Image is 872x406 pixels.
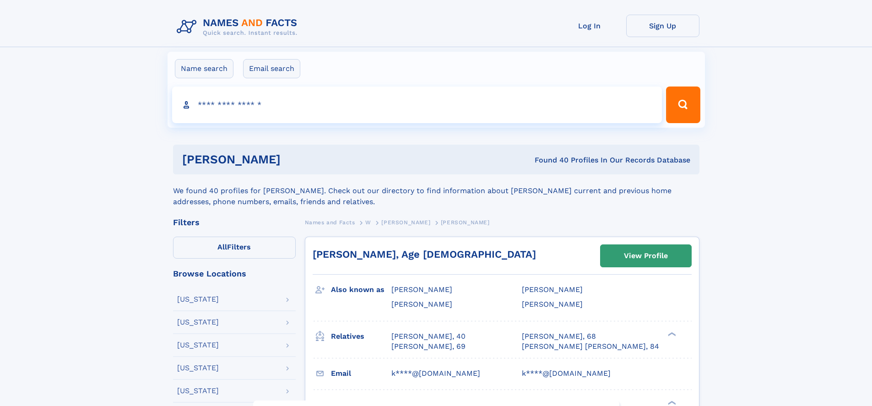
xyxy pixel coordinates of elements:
[365,219,371,226] span: W
[391,341,466,352] a: [PERSON_NAME], 69
[331,366,391,381] h3: Email
[177,387,219,395] div: [US_STATE]
[217,243,227,251] span: All
[624,245,668,266] div: View Profile
[243,59,300,78] label: Email search
[313,249,536,260] a: [PERSON_NAME], Age [DEMOGRAPHIC_DATA]
[177,319,219,326] div: [US_STATE]
[177,341,219,349] div: [US_STATE]
[666,400,677,406] div: ❯
[381,217,430,228] a: [PERSON_NAME]
[522,285,583,294] span: [PERSON_NAME]
[522,341,659,352] a: [PERSON_NAME] [PERSON_NAME], 84
[666,87,700,123] button: Search Button
[626,15,699,37] a: Sign Up
[305,217,355,228] a: Names and Facts
[173,15,305,39] img: Logo Names and Facts
[391,331,466,341] a: [PERSON_NAME], 40
[173,270,296,278] div: Browse Locations
[331,329,391,344] h3: Relatives
[177,364,219,372] div: [US_STATE]
[172,87,662,123] input: search input
[173,174,699,207] div: We found 40 profiles for [PERSON_NAME]. Check out our directory to find information about [PERSON...
[666,331,677,337] div: ❯
[441,219,490,226] span: [PERSON_NAME]
[175,59,233,78] label: Name search
[173,237,296,259] label: Filters
[365,217,371,228] a: W
[381,219,430,226] span: [PERSON_NAME]
[331,282,391,298] h3: Also known as
[391,285,452,294] span: [PERSON_NAME]
[522,331,596,341] a: [PERSON_NAME], 68
[173,218,296,227] div: Filters
[601,245,691,267] a: View Profile
[522,300,583,309] span: [PERSON_NAME]
[177,296,219,303] div: [US_STATE]
[407,155,690,165] div: Found 40 Profiles In Our Records Database
[553,15,626,37] a: Log In
[182,154,408,165] h1: [PERSON_NAME]
[391,300,452,309] span: [PERSON_NAME]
